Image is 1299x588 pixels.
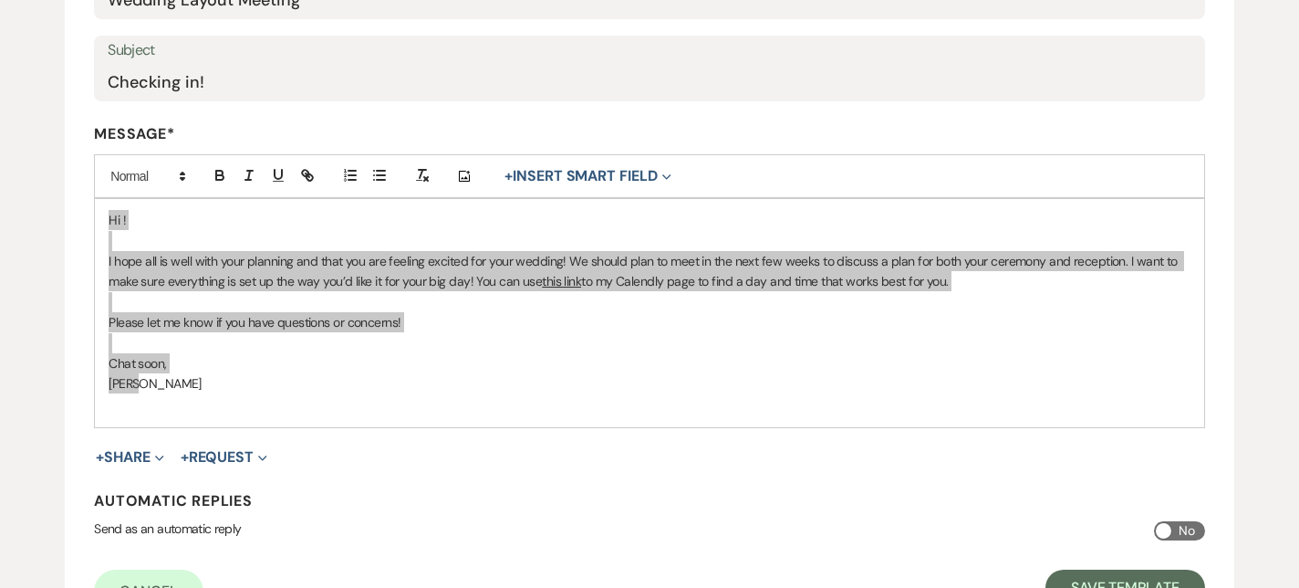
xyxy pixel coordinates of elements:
[542,273,581,289] a: this link
[94,491,1205,510] h4: Automatic Replies
[498,165,677,187] button: Insert Smart Field
[504,169,513,184] span: +
[96,450,164,465] button: Share
[109,251,1190,292] p: I hope all is well with your planning and that you are feeling excited for your wedding! We shoul...
[109,312,1190,332] p: Please let me know if you have questions or concerns!
[94,520,241,537] span: Send as an automatic reply
[108,37,1191,64] label: Subject
[96,450,104,465] span: +
[109,210,1190,230] p: Hi !
[1179,520,1194,542] span: No
[109,373,1190,394] p: [PERSON_NAME]
[181,450,189,465] span: +
[181,450,267,465] button: Request
[109,353,1190,373] p: Chat soon,
[94,124,1205,143] label: Message*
